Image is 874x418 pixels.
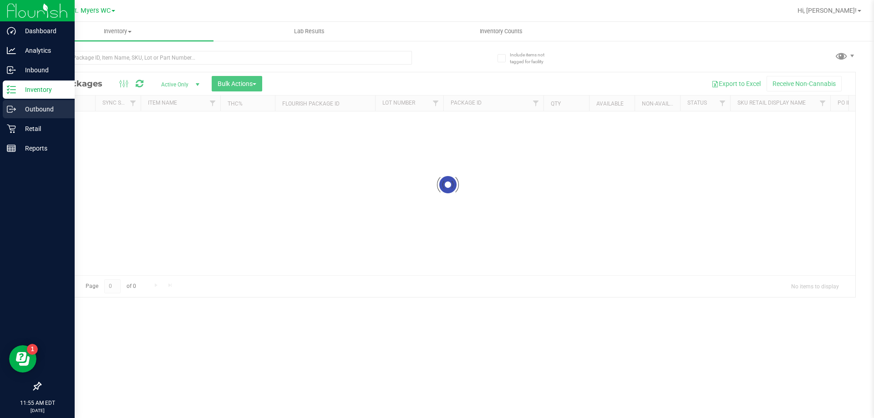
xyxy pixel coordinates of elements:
[4,399,71,407] p: 11:55 AM EDT
[405,22,597,41] a: Inventory Counts
[7,26,16,35] inline-svg: Dashboard
[71,7,111,15] span: Ft. Myers WC
[510,51,555,65] span: Include items not tagged for facility
[22,27,213,35] span: Inventory
[16,25,71,36] p: Dashboard
[22,22,213,41] a: Inventory
[7,65,16,75] inline-svg: Inbound
[16,104,71,115] p: Outbound
[7,124,16,133] inline-svg: Retail
[282,27,337,35] span: Lab Results
[16,143,71,154] p: Reports
[7,46,16,55] inline-svg: Analytics
[7,85,16,94] inline-svg: Inventory
[16,65,71,76] p: Inbound
[16,84,71,95] p: Inventory
[4,407,71,414] p: [DATE]
[213,22,405,41] a: Lab Results
[7,144,16,153] inline-svg: Reports
[40,51,412,65] input: Search Package ID, Item Name, SKU, Lot or Part Number...
[27,344,38,355] iframe: Resource center unread badge
[467,27,535,35] span: Inventory Counts
[798,7,857,14] span: Hi, [PERSON_NAME]!
[16,45,71,56] p: Analytics
[16,123,71,134] p: Retail
[9,345,36,373] iframe: Resource center
[7,105,16,114] inline-svg: Outbound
